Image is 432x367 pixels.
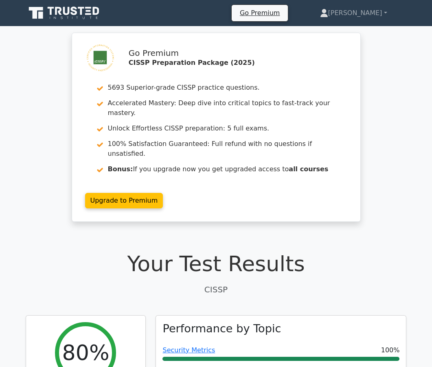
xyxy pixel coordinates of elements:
a: [PERSON_NAME] [300,5,407,21]
a: Upgrade to Premium [85,193,163,208]
span: 100% [381,345,400,355]
p: CISSP [26,283,407,296]
a: Go Premium [235,7,285,18]
a: Security Metrics [162,346,215,354]
h3: Performance by Topic [162,322,281,336]
h1: Your Test Results [26,251,407,277]
h2: 80% [62,340,109,366]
